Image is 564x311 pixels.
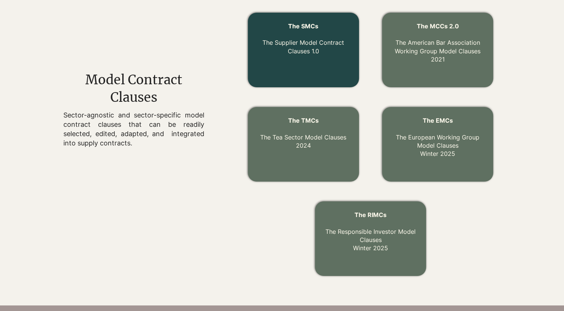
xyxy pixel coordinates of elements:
[63,71,205,148] div: main content
[85,72,182,106] span: Model Contract Clauses
[63,110,204,148] p: Sector-agnostic and sector-specific model contract clauses that can be readily selected, edited, ...
[288,22,318,30] a: The SMCs
[395,22,480,63] a: The MCCs 2.0 The American Bar Association Working Group Model Clauses2021
[325,211,416,252] a: The RIMCs The Responsible Investor Model ClausesWinter 2025
[260,117,346,149] a: The TMCs The Tea Sector Model Clauses2024
[417,22,459,30] span: The MCCs 2.0
[396,117,479,158] a: The EMCs The European Working Group Model ClausesWinter 2025
[423,117,453,124] span: The EMCs
[288,117,319,124] span: The TMCs
[355,211,387,219] span: The RIMCs
[262,39,344,54] a: The Supplier Model Contract Clauses 1.0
